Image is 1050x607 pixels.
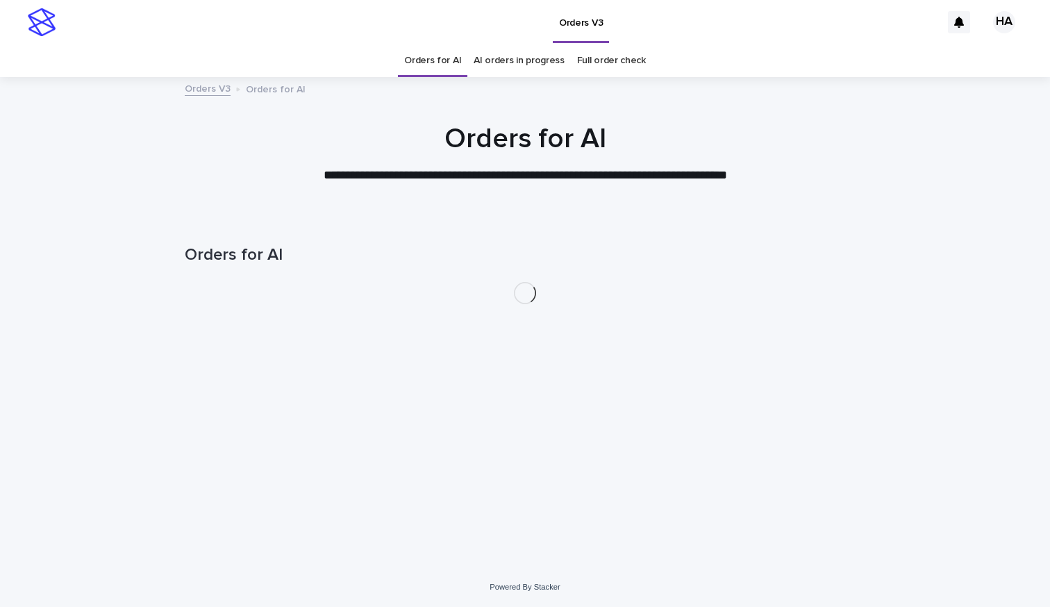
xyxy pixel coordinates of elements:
[185,122,865,156] h1: Orders for AI
[577,44,646,77] a: Full order check
[490,583,560,591] a: Powered By Stacker
[185,245,865,265] h1: Orders for AI
[474,44,565,77] a: AI orders in progress
[28,8,56,36] img: stacker-logo-s-only.png
[404,44,461,77] a: Orders for AI
[246,81,306,96] p: Orders for AI
[993,11,1015,33] div: HA
[185,80,231,96] a: Orders V3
